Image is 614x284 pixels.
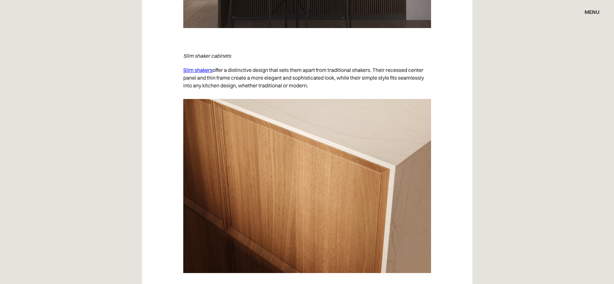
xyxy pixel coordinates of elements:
a: home [286,8,328,16]
p: offer a distinctive design that sets them apart from traditional shakers. Their recessed center p... [183,63,431,93]
p: ‍ [183,49,431,63]
img: Slim shaker on base cabinet. [183,99,431,273]
em: Slim shaker cabinets [183,53,231,59]
div: menu [578,6,599,17]
a: Slim shakers [183,67,213,73]
div: menu [585,9,599,15]
p: ‍ [183,34,431,49]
